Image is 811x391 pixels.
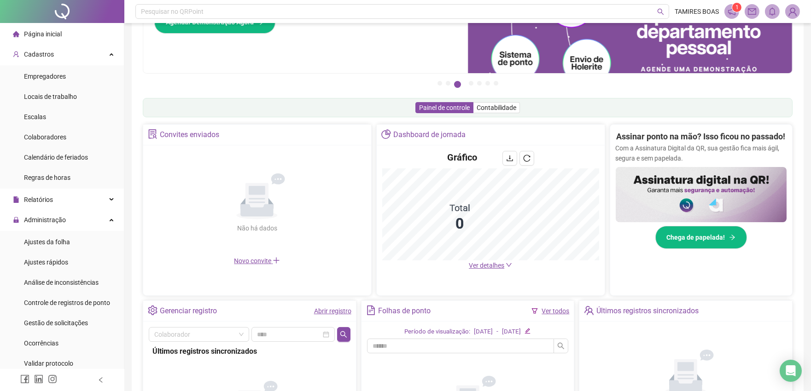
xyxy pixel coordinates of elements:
span: edit [525,328,531,334]
span: Empregadores [24,73,66,80]
span: file-text [366,305,376,315]
div: Últimos registros sincronizados [596,303,699,319]
span: instagram [48,374,57,384]
span: Validar protocolo [24,360,73,367]
span: Ver detalhes [469,262,504,269]
div: - [496,327,498,337]
span: team [584,305,594,315]
span: Novo convite [234,257,280,264]
span: Painel de controle [419,104,470,111]
span: solution [148,129,158,139]
span: Ajustes rápidos [24,259,68,266]
span: linkedin [34,374,43,384]
div: [DATE] [474,327,493,337]
span: Ocorrências [24,339,58,347]
span: Locais de trabalho [24,93,77,100]
h4: Gráfico [447,151,477,164]
span: setting [148,305,158,315]
span: search [657,8,664,15]
div: Período de visualização: [404,327,470,337]
button: Chega de papelada! [655,226,747,249]
span: down [506,262,512,268]
h2: Assinar ponto na mão? Isso ficou no passado! [617,130,786,143]
span: Gestão de solicitações [24,319,88,327]
span: user-add [13,51,19,57]
span: facebook [20,374,29,384]
span: download [506,155,513,162]
div: Não há dados [215,223,299,233]
span: search [557,342,565,350]
img: banner%2F02c71560-61a6-44d4-94b9-c8ab97240462.png [616,167,787,222]
span: arrow-right [729,234,735,241]
div: Folhas de ponto [378,303,431,319]
span: mail [748,7,756,16]
span: filter [531,308,538,314]
span: Cadastros [24,51,54,58]
span: Chega de papelada! [667,232,725,242]
img: 11600 [786,5,799,18]
span: reload [523,155,531,162]
span: Regras de horas [24,174,70,181]
span: Colaboradores [24,133,66,141]
span: bell [768,7,776,16]
span: home [13,31,19,37]
div: Dashboard de jornada [393,127,466,143]
p: Com a Assinatura Digital da QR, sua gestão fica mais ágil, segura e sem papelada. [616,143,787,163]
span: left [98,377,104,383]
a: Abrir registro [314,307,351,315]
span: notification [728,7,736,16]
span: TAMIRES BOAS [675,6,719,17]
span: file [13,196,19,203]
span: Calendário de feriados [24,154,88,161]
button: 7 [494,81,498,86]
span: pie-chart [381,129,391,139]
button: 3 [454,81,461,88]
div: Convites enviados [160,127,219,143]
button: 5 [477,81,482,86]
span: Contabilidade [477,104,516,111]
button: 4 [469,81,473,86]
span: Ajustes da folha [24,238,70,246]
sup: 1 [732,3,741,12]
a: Ver detalhes down [469,262,512,269]
span: Escalas [24,113,46,121]
span: Controle de registros de ponto [24,299,110,306]
div: Últimos registros sincronizados [152,345,347,357]
span: Análise de inconsistências [24,279,99,286]
span: Administração [24,216,66,224]
span: 1 [735,4,739,11]
span: plus [273,257,280,264]
button: 1 [438,81,442,86]
div: Open Intercom Messenger [780,360,802,382]
button: 2 [446,81,450,86]
div: Gerenciar registro [160,303,217,319]
span: Relatórios [24,196,53,203]
span: search [340,331,347,338]
span: Página inicial [24,30,62,38]
button: 6 [485,81,490,86]
div: [DATE] [502,327,521,337]
span: lock [13,217,19,223]
a: Ver todos [542,307,569,315]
